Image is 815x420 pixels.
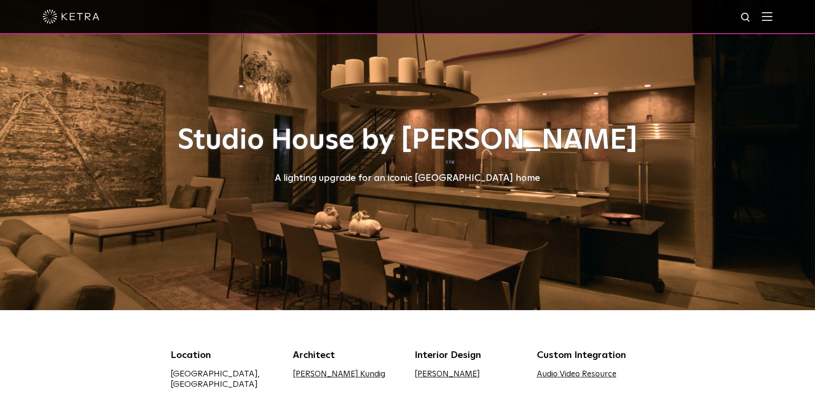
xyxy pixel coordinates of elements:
[171,348,279,362] div: Location
[762,12,772,21] img: Hamburger%20Nav.svg
[293,348,401,362] div: Architect
[171,170,644,186] div: A lighting upgrade for an iconic [GEOGRAPHIC_DATA] home
[740,12,752,24] img: search icon
[171,369,279,390] div: [GEOGRAPHIC_DATA], [GEOGRAPHIC_DATA]
[415,348,523,362] div: Interior Design
[171,125,644,156] h1: Studio House by [PERSON_NAME]
[537,348,645,362] div: Custom Integration
[293,370,385,378] a: [PERSON_NAME] Kundig
[415,370,480,378] a: [PERSON_NAME]
[43,9,100,24] img: ketra-logo-2019-white
[537,370,616,378] a: Audio Video Resource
